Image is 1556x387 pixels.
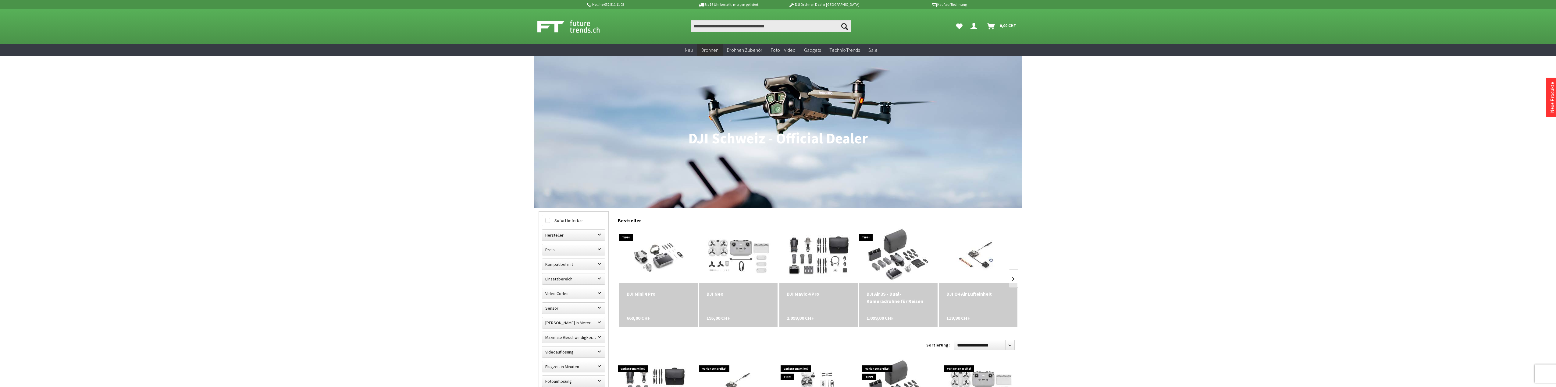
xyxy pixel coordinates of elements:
[771,47,796,53] span: Foto + Video
[707,290,770,297] a: DJI Neo 195,00 CHF
[706,228,771,283] img: DJI Neo
[627,290,690,297] div: DJI Mini 4 Pro
[707,290,770,297] div: DJI Neo
[1000,21,1016,30] span: 0,00 CHF
[838,20,851,32] button: Suchen
[776,1,871,8] p: DJI Drohnen Dealer [GEOGRAPHIC_DATA]
[872,1,967,8] p: Kauf auf Rechnung
[942,228,1015,283] img: DJI O4 Air Lufteinheit
[946,290,1010,297] div: DJI O4 Air Lufteinheit
[542,215,605,226] label: Sofort lieferbar
[685,47,693,53] span: Neu
[542,347,605,357] label: Videoauflösung
[537,19,613,34] img: Shop Futuretrends - zur Startseite wechseln
[968,20,982,32] a: Dein Konto
[867,290,930,305] a: DJI Air 3S - Dual-Kameradrohne für Reisen 1.099,00 CHF
[542,230,605,241] label: Hersteller
[825,44,864,56] a: Technik-Trends
[868,47,878,53] span: Sale
[701,47,718,53] span: Drohnen
[542,303,605,314] label: Sensor
[723,44,767,56] a: Drohnen Zubehör
[681,1,776,8] p: Bis 16 Uhr bestellt, morgen geliefert.
[782,228,855,283] img: DJI Mavic 4 Pro
[866,228,931,283] img: DJI Air 3S - Dual-Kameradrohne für Reisen
[767,44,800,56] a: Foto + Video
[618,211,1018,227] div: Bestseller
[1549,82,1555,113] a: Neue Produkte
[624,228,693,283] img: DJI Mini 4 Pro
[586,1,681,8] p: Hotline 032 511 11 03
[946,290,1010,297] a: DJI O4 Air Lufteinheit 119,90 CHF
[707,314,730,322] span: 195,00 CHF
[542,332,605,343] label: Maximale Geschwindigkeit in km/h
[985,20,1019,32] a: Warenkorb
[542,244,605,255] label: Preis
[926,340,950,350] label: Sortierung:
[542,317,605,328] label: Maximale Flughöhe in Meter
[542,288,605,299] label: Video Codec
[539,131,1018,146] h1: DJI Schweiz - Official Dealer
[800,44,825,56] a: Gadgets
[542,361,605,372] label: Flugzeit in Minuten
[864,44,882,56] a: Sale
[542,376,605,387] label: Fotoauflösung
[542,259,605,270] label: Kompatibel mit
[697,44,723,56] a: Drohnen
[787,314,814,322] span: 2.099,00 CHF
[787,290,850,297] a: DJI Mavic 4 Pro 2.099,00 CHF
[946,314,970,322] span: 119,90 CHF
[804,47,821,53] span: Gadgets
[691,20,851,32] input: Produkt, Marke, Kategorie, EAN, Artikelnummer…
[829,47,860,53] span: Technik-Trends
[787,290,850,297] div: DJI Mavic 4 Pro
[542,273,605,284] label: Einsatzbereich
[867,290,930,305] div: DJI Air 3S - Dual-Kameradrohne für Reisen
[627,290,690,297] a: DJI Mini 4 Pro 669,00 CHF
[627,314,650,322] span: 669,00 CHF
[727,47,762,53] span: Drohnen Zubehör
[953,20,966,32] a: Meine Favoriten
[867,314,894,322] span: 1.099,00 CHF
[681,44,697,56] a: Neu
